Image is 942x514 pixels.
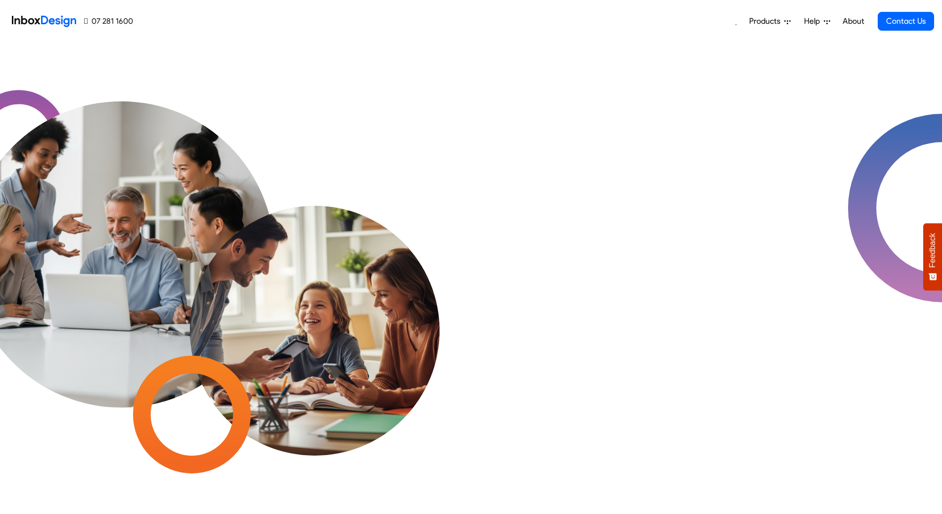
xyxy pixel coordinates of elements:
span: Products [749,15,784,27]
a: Products [745,11,795,31]
a: Help [800,11,834,31]
button: Feedback - Show survey [923,223,942,290]
span: Help [804,15,824,27]
img: parents_with_child.png [159,143,471,456]
span: Feedback [928,233,937,268]
a: About [840,11,867,31]
div: Maximising Efficient & Engagement, Connecting Schools, Families, and Students. [479,204,718,353]
a: 07 281 1600 [84,15,133,27]
a: Contact Us [878,12,934,31]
